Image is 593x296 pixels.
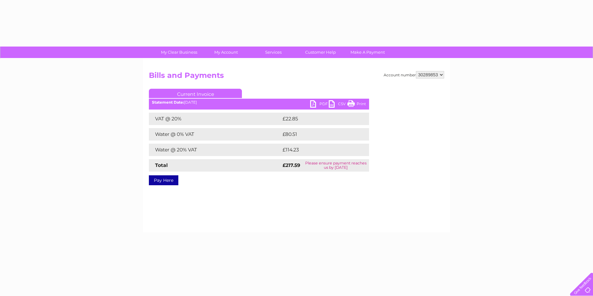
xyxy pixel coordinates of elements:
[281,113,356,125] td: £22.85
[310,100,329,109] a: PDF
[384,71,444,78] div: Account number
[248,47,299,58] a: Services
[149,100,369,105] div: [DATE]
[329,100,347,109] a: CSV
[281,128,356,141] td: £80.51
[149,144,281,156] td: Water @ 20% VAT
[149,128,281,141] td: Water @ 0% VAT
[295,47,346,58] a: Customer Help
[201,47,252,58] a: My Account
[149,71,444,83] h2: Bills and Payments
[347,100,366,109] a: Print
[283,162,300,168] strong: £217.59
[149,89,242,98] a: Current Invoice
[302,159,369,172] td: Please ensure payment reaches us by [DATE]
[149,113,281,125] td: VAT @ 20%
[149,175,178,185] a: Pay Here
[281,144,357,156] td: £114.23
[154,47,205,58] a: My Clear Business
[155,162,168,168] strong: Total
[342,47,393,58] a: Make A Payment
[152,100,184,105] b: Statement Date:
